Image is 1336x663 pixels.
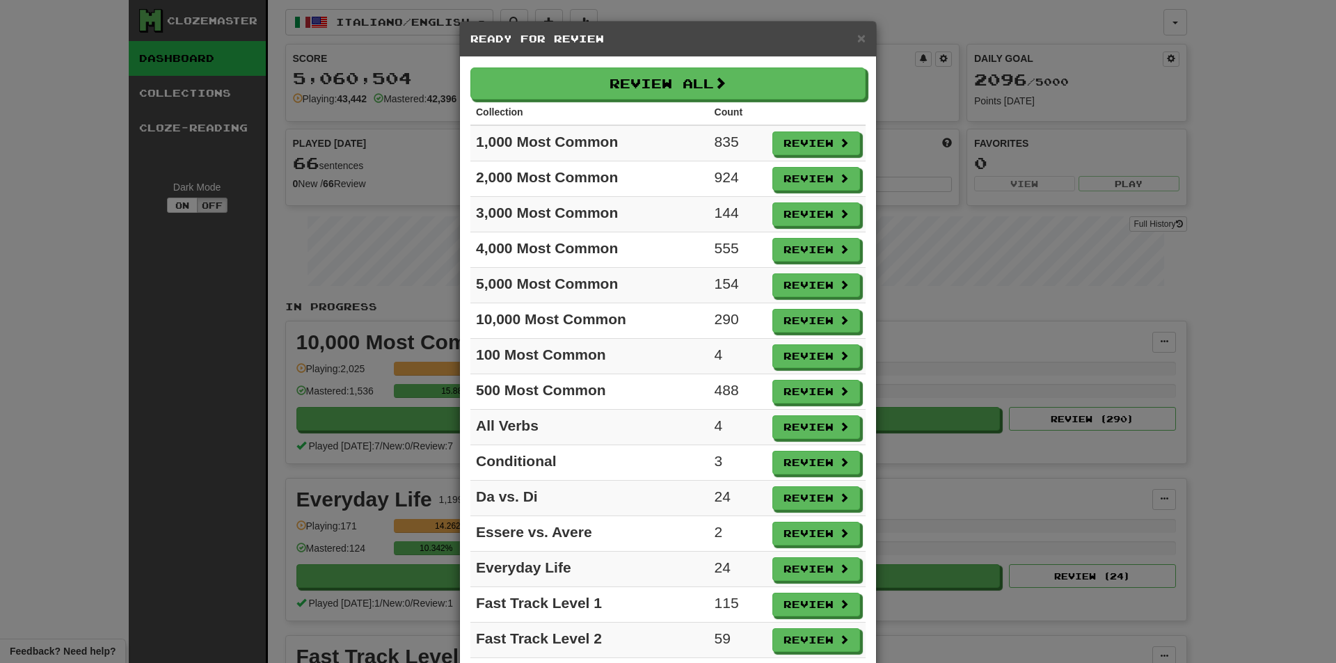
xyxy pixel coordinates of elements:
[470,516,709,552] td: Essere vs. Avere
[772,415,860,439] button: Review
[772,309,860,333] button: Review
[470,268,709,303] td: 5,000 Most Common
[709,445,767,481] td: 3
[470,99,709,125] th: Collection
[709,587,767,623] td: 115
[772,344,860,368] button: Review
[470,623,709,658] td: Fast Track Level 2
[772,273,860,297] button: Review
[470,445,709,481] td: Conditional
[709,623,767,658] td: 59
[470,303,709,339] td: 10,000 Most Common
[709,161,767,197] td: 924
[709,374,767,410] td: 488
[470,410,709,445] td: All Verbs
[709,410,767,445] td: 4
[709,197,767,232] td: 144
[772,167,860,191] button: Review
[709,516,767,552] td: 2
[470,587,709,623] td: Fast Track Level 1
[470,374,709,410] td: 500 Most Common
[772,593,860,616] button: Review
[772,628,860,652] button: Review
[772,202,860,226] button: Review
[772,522,860,545] button: Review
[470,481,709,516] td: Da vs. Di
[709,125,767,161] td: 835
[709,339,767,374] td: 4
[470,161,709,197] td: 2,000 Most Common
[857,31,866,45] button: Close
[470,552,709,587] td: Everyday Life
[470,125,709,161] td: 1,000 Most Common
[709,303,767,339] td: 290
[470,232,709,268] td: 4,000 Most Common
[709,232,767,268] td: 555
[709,268,767,303] td: 154
[772,380,860,404] button: Review
[772,451,860,474] button: Review
[470,32,866,46] h5: Ready for Review
[772,557,860,581] button: Review
[470,67,866,99] button: Review All
[857,30,866,46] span: ×
[772,238,860,262] button: Review
[709,552,767,587] td: 24
[470,197,709,232] td: 3,000 Most Common
[709,99,767,125] th: Count
[772,486,860,510] button: Review
[470,339,709,374] td: 100 Most Common
[709,481,767,516] td: 24
[772,131,860,155] button: Review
